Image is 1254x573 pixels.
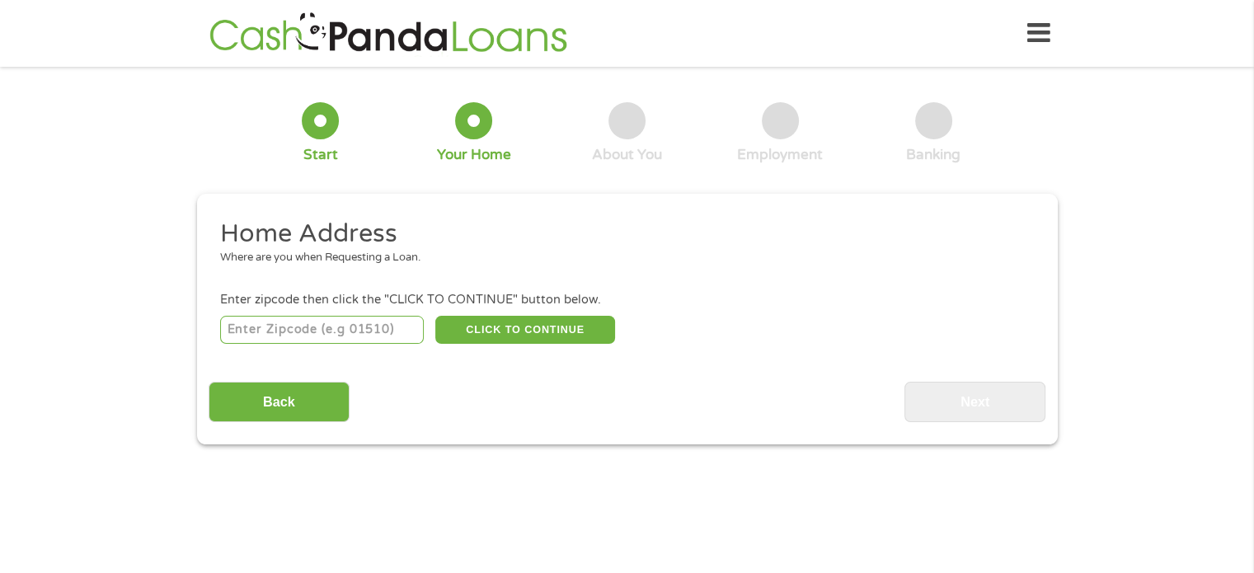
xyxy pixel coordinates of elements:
[204,10,572,57] img: GetLoanNow Logo
[209,382,350,422] input: Back
[220,250,1022,266] div: Where are you when Requesting a Loan.
[904,382,1045,422] input: Next
[435,316,615,344] button: CLICK TO CONTINUE
[220,291,1033,309] div: Enter zipcode then click the "CLICK TO CONTINUE" button below.
[737,146,823,164] div: Employment
[303,146,338,164] div: Start
[592,146,662,164] div: About You
[220,218,1022,251] h2: Home Address
[437,146,511,164] div: Your Home
[906,146,960,164] div: Banking
[220,316,424,344] input: Enter Zipcode (e.g 01510)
